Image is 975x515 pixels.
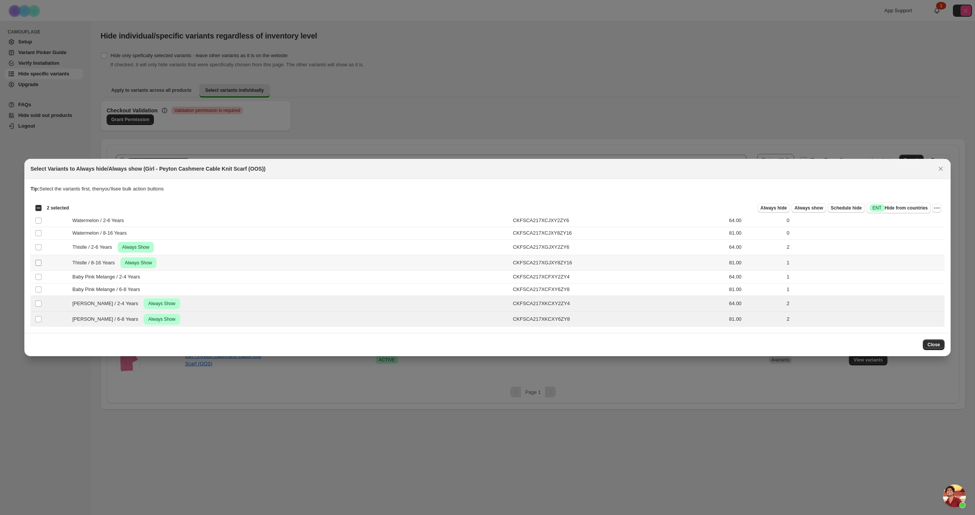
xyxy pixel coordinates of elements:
[943,485,966,507] div: Open chat
[72,286,144,293] span: Baby Pink Melange / 6-8 Years
[72,259,119,267] span: Thistle / 8-16 Years
[727,312,784,327] td: 81.00
[727,214,784,227] td: 64.00
[72,300,142,307] span: [PERSON_NAME] / 2-4 Years
[784,312,945,327] td: 2
[511,255,727,271] td: CKFSCA217XGJXY8ZY16
[784,283,945,296] td: 1
[935,163,946,174] button: Close
[761,205,787,211] span: Always hide
[784,255,945,271] td: 1
[727,227,784,240] td: 81.00
[727,283,784,296] td: 81.00
[30,185,945,193] p: Select the variants first, then you'll see bulk action buttons
[121,243,151,252] span: Always Show
[923,339,945,350] button: Close
[727,255,784,271] td: 81.00
[870,204,928,212] span: Hide from countries
[511,240,727,255] td: CKFSCA217XGJXY2ZY6
[784,214,945,227] td: 0
[511,296,727,312] td: CKFSCA217XKCXY2ZY4
[72,243,116,251] span: Thistle / 2-6 Years
[727,296,784,312] td: 64.00
[30,165,265,173] h2: Select Variants to Always hide/Always show (Girl - Peyton Cashmere Cable Knit Scarf (OOS))
[784,227,945,240] td: 0
[511,283,727,296] td: CKFSCA217XCFXY6ZY8
[784,271,945,283] td: 1
[866,203,931,213] button: SuccessENTHide from countries
[72,229,131,237] span: Watermelon / 8-16 Years
[873,205,882,211] span: ENT
[511,214,727,227] td: CKFSCA217XCJXY2ZY6
[511,271,727,283] td: CKFSCA217XCFXY2ZY4
[147,299,177,308] span: Always Show
[828,203,865,213] button: Schedule hide
[791,203,826,213] button: Always show
[784,240,945,255] td: 2
[727,240,784,255] td: 64.00
[47,205,69,211] span: 2 selected
[72,315,142,323] span: [PERSON_NAME] / 6-8 Years
[932,203,941,213] button: More actions
[72,217,128,224] span: Watermelon / 2-6 Years
[30,186,40,192] strong: Tip:
[784,296,945,312] td: 2
[147,315,177,324] span: Always Show
[794,205,823,211] span: Always show
[511,227,727,240] td: CKFSCA217XCJXY8ZY16
[727,271,784,283] td: 64.00
[123,258,153,267] span: Always Show
[831,205,862,211] span: Schedule hide
[72,273,144,281] span: Baby Pink Melange / 2-4 Years
[927,342,940,348] span: Close
[511,312,727,327] td: CKFSCA217XKCXY6ZY8
[758,203,790,213] button: Always hide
